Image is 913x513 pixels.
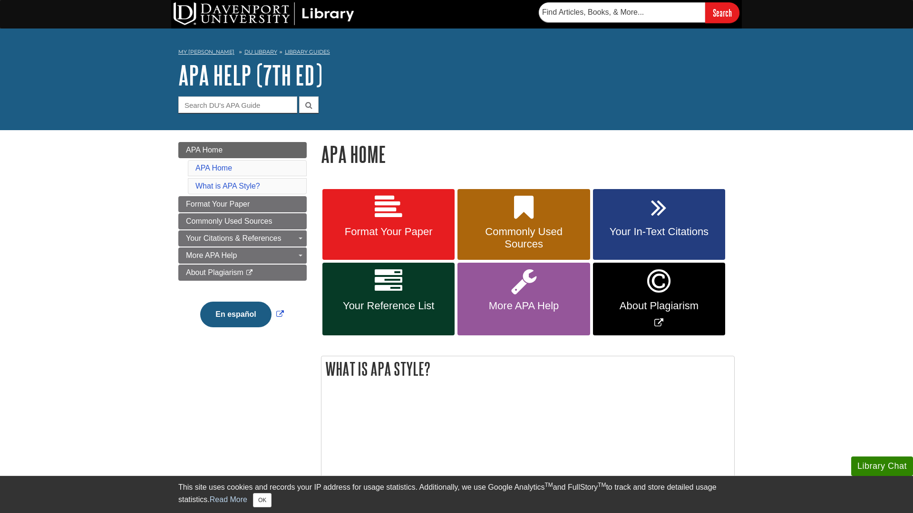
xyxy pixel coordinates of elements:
[178,142,307,343] div: Guide Page Menu
[322,263,455,335] a: Your Reference List
[600,226,718,238] span: Your In-Text Citations
[598,482,606,488] sup: TM
[200,302,271,327] button: En español
[198,310,286,318] a: Link opens in new window
[178,60,322,90] a: APA Help (7th Ed)
[195,182,260,190] a: What is APA Style?
[321,142,735,166] h1: APA Home
[539,2,739,23] form: Searches DU Library's articles, books, and more
[178,196,307,212] a: Format Your Paper
[244,48,277,55] a: DU Library
[186,234,281,242] span: Your Citations & References
[330,300,447,312] span: Your Reference List
[178,142,307,158] a: APA Home
[178,265,307,281] a: About Plagiarism
[186,268,243,276] span: About Plagiarism
[178,48,234,56] a: My [PERSON_NAME]
[322,189,455,260] a: Format Your Paper
[253,493,272,507] button: Close
[178,96,297,113] input: Search DU's APA Guide
[457,263,590,335] a: More APA Help
[178,247,307,264] a: More APA Help
[285,48,330,55] a: Library Guides
[851,456,913,476] button: Library Chat
[593,189,725,260] a: Your In-Text Citations
[593,263,725,335] a: Link opens in new window
[330,226,447,238] span: Format Your Paper
[186,200,250,208] span: Format Your Paper
[186,217,272,225] span: Commonly Used Sources
[465,300,583,312] span: More APA Help
[178,46,735,61] nav: breadcrumb
[465,226,583,250] span: Commonly Used Sources
[539,2,705,22] input: Find Articles, Books, & More...
[544,482,553,488] sup: TM
[245,270,253,276] i: This link opens in a new window
[321,356,734,381] h2: What is APA Style?
[186,251,237,259] span: More APA Help
[178,230,307,247] a: Your Citations & References
[705,2,739,23] input: Search
[178,482,735,507] div: This site uses cookies and records your IP address for usage statistics. Additionally, we use Goo...
[186,146,223,154] span: APA Home
[210,495,247,503] a: Read More
[195,164,232,172] a: APA Home
[174,2,354,25] img: DU Library
[178,213,307,229] a: Commonly Used Sources
[457,189,590,260] a: Commonly Used Sources
[600,300,718,312] span: About Plagiarism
